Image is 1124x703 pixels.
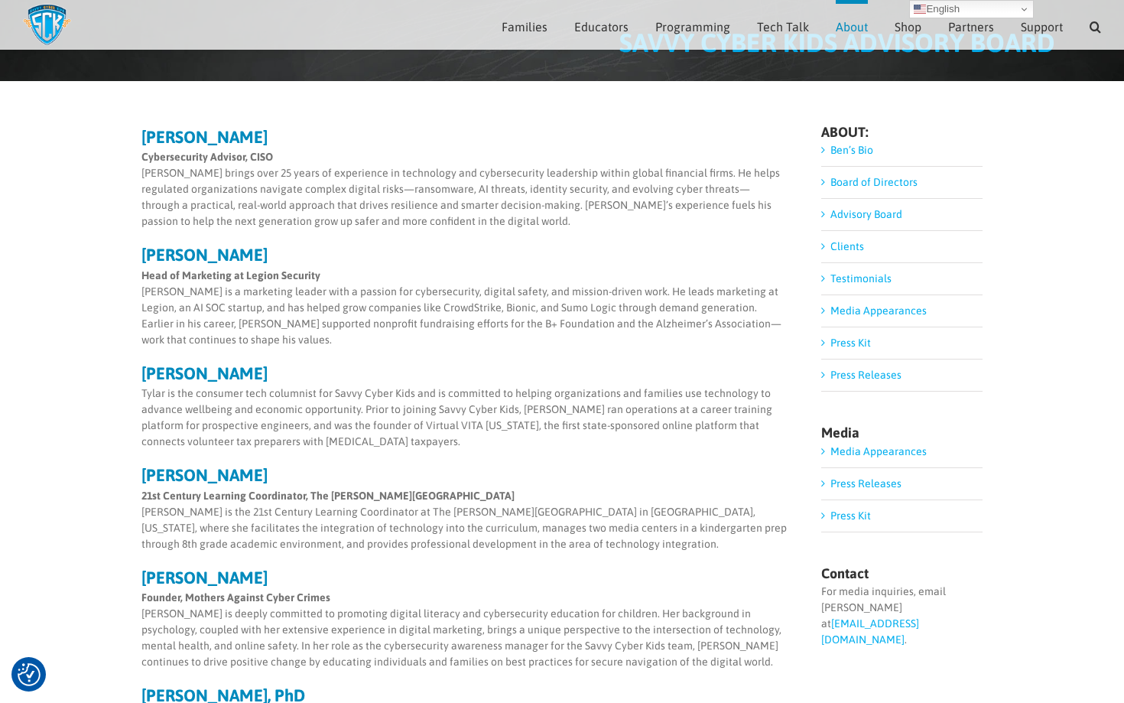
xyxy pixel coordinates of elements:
a: Board of Directors [830,176,918,188]
p: Tylar is the consumer tech columnist for Savvy Cyber Kids and is committed to helping organizatio... [141,386,788,450]
p: [PERSON_NAME] brings over 25 years of experience in technology and cybersecurity leadership withi... [141,149,788,229]
p: [PERSON_NAME] is deeply committed to promoting digital literacy and cybersecurity education for c... [141,590,788,670]
img: en [914,3,926,15]
a: Advisory Board [830,208,902,220]
a: Testimonials [830,272,892,285]
span: Tech Talk [757,21,809,33]
h4: ABOUT: [821,125,983,139]
a: Press Releases [830,477,901,490]
a: Media Appearances [830,445,927,457]
a: Press Kit [830,509,871,522]
span: Partners [948,21,994,33]
span: Programming [655,21,730,33]
a: Ben’s Bio [830,144,873,156]
img: Savvy Cyber Kids Logo [23,4,71,46]
a: Press Releases [830,369,901,381]
span: Families [502,21,547,33]
img: Revisit consent button [18,663,41,686]
strong: [PERSON_NAME] [141,363,268,383]
strong: Cybersecurity Advisor, CISO [141,151,273,163]
strong: [PERSON_NAME] [141,127,268,147]
div: For media inquiries, email [PERSON_NAME] at . [821,584,983,648]
h4: Media [821,426,983,440]
strong: Founder, Mothers Against Cyber Crimes [141,591,330,604]
p: [PERSON_NAME] is the 21st Century Learning Coordinator at The [PERSON_NAME][GEOGRAPHIC_DATA] in [... [141,488,788,552]
strong: 21st Century Learning Coordinator, The [PERSON_NAME][GEOGRAPHIC_DATA] [141,490,515,502]
strong: Head of Marketing at Legion Security [141,269,320,282]
button: Consent Preferences [18,663,41,686]
span: Shop [895,21,921,33]
span: About [836,21,868,33]
strong: [PERSON_NAME] [141,568,268,587]
span: Support [1021,21,1063,33]
a: [EMAIL_ADDRESS][DOMAIN_NAME] [821,617,919,646]
p: [PERSON_NAME] is a marketing leader with a passion for cybersecurity, digital safety, and mission... [141,268,788,348]
a: Press Kit [830,337,871,349]
span: Educators [574,21,629,33]
a: Clients [830,240,864,252]
strong: [PERSON_NAME] [141,465,268,485]
h4: Contact [821,567,983,581]
a: Media Appearances [830,304,927,317]
strong: [PERSON_NAME] [141,245,268,265]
